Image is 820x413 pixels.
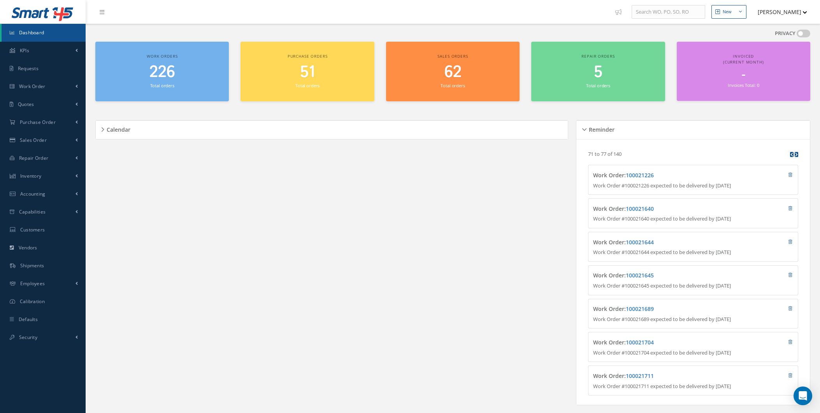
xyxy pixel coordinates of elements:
[20,47,29,54] span: KPIs
[677,42,810,101] a: Invoiced (Current Month) - Invoices Total: 0
[626,205,654,212] a: 100021640
[794,387,812,405] div: Open Intercom Messenger
[19,244,37,251] span: Vendors
[441,83,465,88] small: Total orders
[624,339,654,346] span: :
[733,53,754,59] span: Invoiced
[20,226,45,233] span: Customers
[95,42,229,101] a: Work orders 226 Total orders
[386,42,520,101] a: Sales orders 62 Total orders
[593,316,793,323] p: Work Order #100021689 expected to be delivered by [DATE]
[295,83,320,88] small: Total orders
[626,171,654,179] a: 100021226
[624,171,654,179] span: :
[742,67,745,83] span: -
[18,65,39,72] span: Requests
[593,383,793,390] p: Work Order #100021711 expected to be delivered by [DATE]
[594,61,602,83] span: 5
[20,280,45,287] span: Employees
[437,53,468,59] span: Sales orders
[588,150,622,157] p: 71 to 77 of 140
[586,124,615,133] h5: Reminder
[624,272,654,279] span: :
[593,215,793,223] p: Work Order #100021640 expected to be delivered by [DATE]
[18,101,34,108] span: Quotes
[624,238,654,246] span: :
[19,208,46,215] span: Capabilities
[593,239,740,246] h4: Work Order
[149,61,175,83] span: 226
[20,119,56,125] span: Purchase Order
[593,272,740,279] h4: Work Order
[241,42,374,101] a: Purchase orders 51 Total orders
[531,42,665,101] a: Repair orders 5 Total orders
[593,349,793,357] p: Work Order #100021704 expected to be delivered by [DATE]
[775,30,795,37] label: PRIVACY
[593,339,740,346] h4: Work Order
[19,334,37,341] span: Security
[711,5,746,19] button: New
[593,249,793,256] p: Work Order #100021644 expected to be delivered by [DATE]
[624,305,654,312] span: :
[19,29,44,36] span: Dashboard
[626,272,654,279] a: 100021645
[593,206,740,212] h4: Work Order
[593,373,740,379] h4: Work Order
[624,372,654,379] span: :
[444,61,462,83] span: 62
[147,53,177,59] span: Work orders
[19,83,46,90] span: Work Order
[593,182,793,190] p: Work Order #100021226 expected to be delivered by [DATE]
[626,372,654,379] a: 100021711
[288,53,328,59] span: Purchase orders
[20,173,42,179] span: Inventory
[20,137,47,143] span: Sales Order
[626,238,654,246] a: 100021644
[626,305,654,312] a: 100021689
[20,191,46,197] span: Accounting
[19,316,38,323] span: Defaults
[593,306,740,312] h4: Work Order
[728,82,759,88] small: Invoices Total: 0
[104,124,130,133] h5: Calendar
[150,83,174,88] small: Total orders
[300,61,315,83] span: 51
[593,282,793,290] p: Work Order #100021645 expected to be delivered by [DATE]
[626,339,654,346] a: 100021704
[20,262,44,269] span: Shipments
[19,155,49,161] span: Repair Order
[632,5,705,19] input: Search WO, PO, SO, RO
[624,205,654,212] span: :
[20,298,45,305] span: Calibration
[581,53,615,59] span: Repair orders
[586,83,610,88] small: Total orders
[2,24,86,42] a: Dashboard
[593,172,740,179] h4: Work Order
[723,9,732,15] div: New
[750,4,807,19] button: [PERSON_NAME]
[723,59,764,65] span: (Current Month)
